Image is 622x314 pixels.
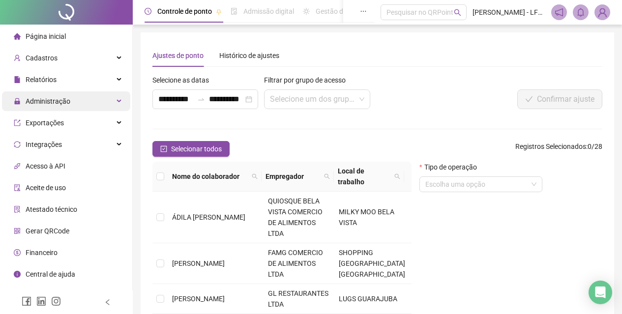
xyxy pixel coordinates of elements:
[316,7,365,15] span: Gestão de férias
[26,141,62,148] span: Integrações
[171,143,222,154] span: Selecionar todos
[152,141,230,157] button: Selecionar todos
[392,164,402,189] span: search
[339,249,405,278] span: SHOPPING [GEOGRAPHIC_DATA] [GEOGRAPHIC_DATA]
[322,169,332,184] span: search
[26,76,57,84] span: Relatórios
[473,7,545,18] span: [PERSON_NAME] - LFDPF RESTAURANTES LTDA
[26,184,66,192] span: Aceite de uso
[14,55,21,61] span: user-add
[454,9,461,16] span: search
[160,145,167,152] span: check-square
[26,32,66,40] span: Página inicial
[268,197,323,237] span: QUIOSQUE BELA VISTA COMERCIO DE ALIMENTOS LTDA
[231,8,237,15] span: file-done
[26,162,65,170] span: Acesso à API
[555,8,563,17] span: notification
[515,141,602,157] span: : 0 / 28
[36,296,46,306] span: linkedin
[152,75,215,86] label: Selecione as datas
[145,8,151,15] span: clock-circle
[576,8,585,17] span: bell
[589,281,612,304] div: Open Intercom Messenger
[14,33,21,40] span: home
[152,50,204,61] div: Ajustes de ponto
[264,75,352,86] label: Filtrar por grupo de acesso
[252,173,258,179] span: search
[266,171,320,182] span: Empregador
[14,228,21,234] span: qrcode
[303,8,310,15] span: sun
[172,259,225,267] span: [PERSON_NAME]
[26,54,58,62] span: Cadastros
[22,296,31,306] span: facebook
[14,163,21,170] span: api
[14,206,21,213] span: solution
[26,249,58,257] span: Financeiro
[219,50,279,61] div: Histórico de ajustes
[26,119,64,127] span: Exportações
[197,95,205,103] span: to
[197,95,205,103] span: swap-right
[338,166,391,187] span: Local de trabalho
[324,173,330,179] span: search
[14,271,21,278] span: info-circle
[51,296,61,306] span: instagram
[14,141,21,148] span: sync
[394,173,400,179] span: search
[26,270,75,278] span: Central de ajuda
[419,162,483,172] label: Tipo de operação
[515,143,586,150] span: Registros Selecionados
[268,289,328,308] span: GL RESTAURANTES LTDA
[157,7,212,15] span: Controle de ponto
[517,89,602,109] button: Confirmar ajuste
[172,213,245,221] span: ÁDILA [PERSON_NAME]
[14,119,21,126] span: export
[104,299,111,306] span: left
[243,7,294,15] span: Admissão digital
[216,9,222,15] span: pushpin
[339,208,394,227] span: MILKY MOO BELA VISTA
[595,5,610,20] img: 91241
[250,169,260,184] span: search
[360,8,367,15] span: ellipsis
[339,295,397,303] span: LUGS GUARAJUBA
[172,171,248,182] span: Nome do colaborador
[172,295,225,303] span: [PERSON_NAME]
[14,76,21,83] span: file
[14,249,21,256] span: dollar
[14,98,21,105] span: lock
[14,184,21,191] span: audit
[26,205,77,213] span: Atestado técnico
[268,249,323,278] span: FAMG COMERCIO DE ALIMENTOS LTDA
[26,97,70,105] span: Administração
[26,227,69,235] span: Gerar QRCode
